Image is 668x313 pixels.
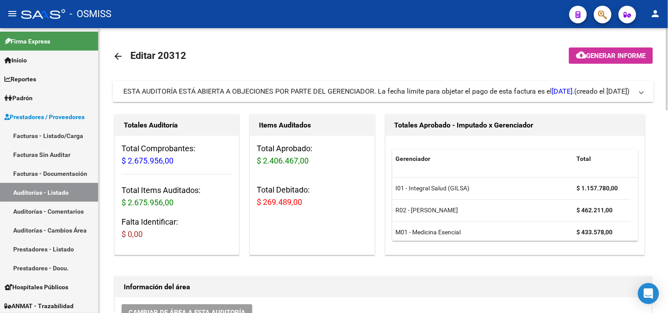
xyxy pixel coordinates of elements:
[577,229,613,236] strong: $ 433.578,00
[587,52,646,60] span: Generar informe
[575,87,630,96] span: (creado el [DATE])
[396,155,431,162] span: Gerenciador
[122,142,232,167] h3: Total Comprobantes:
[4,301,74,311] span: ANMAT - Trazabilidad
[396,185,470,192] span: I01 - Integral Salud (GILSA)
[122,156,173,165] span: $ 2.675.956,00
[576,50,587,60] mat-icon: cloud_download
[396,207,458,214] span: R02 - [PERSON_NAME]
[4,112,85,122] span: Prestadores / Proveedores
[392,149,573,168] datatable-header-cell: Gerenciador
[123,87,575,95] span: ESTA AUDITORÍA ESTÁ ABIERTA A OBJECIONES POR PARTE DEL GERENCIADOR. La fecha límite para objetar ...
[113,51,123,62] mat-icon: arrow_back
[122,216,232,240] h3: Falta Identificar:
[569,47,653,64] button: Generar informe
[395,118,636,132] h1: Totales Aprobado - Imputado x Gerenciador
[4,74,36,84] span: Reportes
[130,50,186,61] span: Editar 20312
[552,87,575,95] span: [DATE].
[577,185,618,192] strong: $ 1.157.780,00
[122,198,173,207] span: $ 2.675.956,00
[124,118,230,132] h1: Totales Auditoría
[650,8,661,19] mat-icon: person
[7,8,18,19] mat-icon: menu
[257,156,309,165] span: $ 2.406.467,00
[70,4,111,24] span: - OSMISS
[257,142,367,167] h3: Total Aprobado:
[577,207,613,214] strong: $ 462.211,00
[257,184,367,208] h3: Total Debitado:
[4,282,68,292] span: Hospitales Públicos
[4,93,33,103] span: Padrón
[396,229,461,236] span: M01 - Medicina Esencial
[122,229,143,239] span: $ 0,00
[4,55,27,65] span: Inicio
[638,283,659,304] div: Open Intercom Messenger
[257,197,302,207] span: $ 269.489,00
[259,118,365,132] h1: Items Auditados
[4,36,50,46] span: Firma Express
[577,155,591,162] span: Total
[122,184,232,209] h3: Total Items Auditados:
[113,81,654,102] mat-expansion-panel-header: ESTA AUDITORÍA ESTÁ ABIERTA A OBJECIONES POR PARTE DEL GERENCIADOR. La fecha límite para objetar ...
[573,149,631,168] datatable-header-cell: Total
[124,280,643,294] h1: Información del área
